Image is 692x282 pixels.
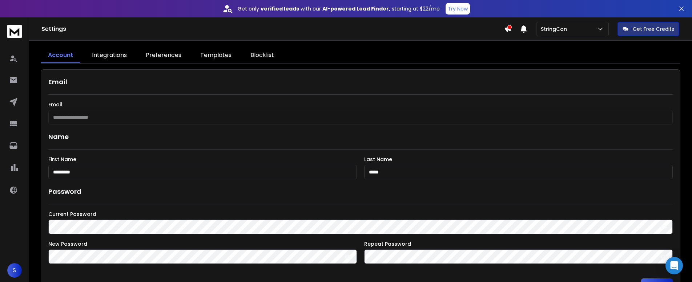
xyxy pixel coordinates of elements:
p: Try Now [448,5,468,12]
label: Current Password [48,212,673,217]
a: Preferences [138,48,189,63]
a: Integrations [85,48,134,63]
a: Blocklist [243,48,281,63]
strong: AI-powered Lead Finder, [322,5,390,12]
h1: Name [48,132,673,142]
p: Get Free Credits [633,25,674,33]
p: StringCan [541,25,570,33]
div: Open Intercom Messenger [665,257,683,274]
label: Repeat Password [364,241,673,246]
button: S [7,263,22,278]
img: logo [7,25,22,38]
button: Try Now [446,3,470,15]
h1: Settings [41,25,504,33]
a: Templates [193,48,239,63]
h1: Password [48,187,81,197]
a: Account [41,48,80,63]
button: Get Free Credits [617,22,679,36]
label: First Name [48,157,357,162]
h1: Email [48,77,673,87]
label: Last Name [364,157,673,162]
p: Get only with our starting at $22/mo [238,5,440,12]
strong: verified leads [261,5,299,12]
label: Email [48,102,673,107]
label: New Password [48,241,357,246]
